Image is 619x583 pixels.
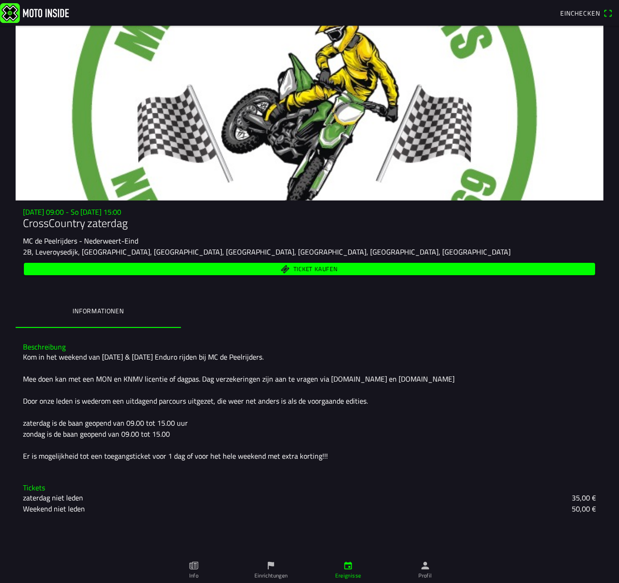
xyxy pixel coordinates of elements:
ion-label: Informationen [73,306,124,316]
h3: Beschreibung [23,343,596,351]
ion-icon: paper [189,561,199,571]
a: Eincheckenqr scanner [556,5,617,21]
ion-icon: person [420,561,430,571]
ion-label: Info [189,572,198,580]
ion-icon: flag [266,561,276,571]
ion-icon: calendar [343,561,353,571]
h1: CrossCountry zaterdag [23,217,596,230]
ion-text: 35,00 € [572,492,596,503]
span: Einchecken [560,8,600,18]
h3: Tickets [23,483,596,492]
ion-label: Profil [418,572,432,580]
ion-text: MC de Peelrijders - Nederweert-Eind [23,235,138,246]
ion-text: Weekend niet leden [23,503,85,514]
div: Kom in het weekend van [DATE] & [DATE] Enduro rijden bij MC de Peelrijders. Mee doen kan met een ... [23,351,596,461]
ion-text: zaterdag niet leden [23,492,83,503]
span: Ticket kaufen [293,266,338,272]
h3: [DATE] 09:00 - So [DATE] 15:00 [23,208,596,217]
ion-label: Einrichtungen [254,572,288,580]
ion-text: 2B, Leveroysedijk, [GEOGRAPHIC_DATA], [GEOGRAPHIC_DATA], [GEOGRAPHIC_DATA], [GEOGRAPHIC_DATA], [G... [23,246,511,257]
ion-label: Ereignisse [335,572,361,580]
ion-text: 50,00 € [572,503,596,514]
